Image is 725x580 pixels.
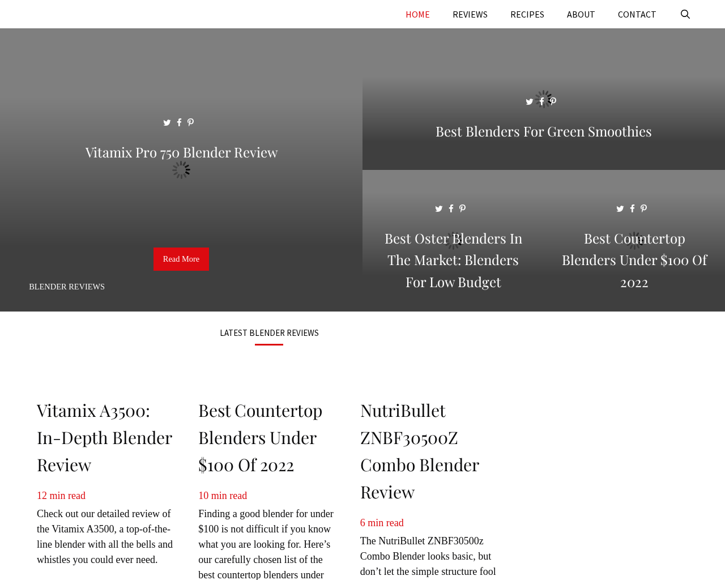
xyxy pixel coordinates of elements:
[37,399,172,476] a: Vitamix A3500: In-Depth Blender Review
[360,399,479,503] a: NutriBullet ZNBF30500Z Combo Blender Review
[362,298,544,309] a: Best Oster Blenders in the Market: Blenders for Low Budget
[368,517,403,528] span: min read
[360,517,365,528] span: 6
[29,282,105,291] a: Blender Reviews
[37,488,178,568] p: Check out our detailed review of the Vitamix A3500, a top-of-the-line blender with all the bells ...
[544,298,725,309] a: Best Countertop Blenders Under $100 of 2022
[37,490,47,501] span: 12
[153,248,209,271] a: Read More
[362,156,725,168] a: Best Blenders for Green Smoothies
[211,490,247,501] span: min read
[50,490,86,501] span: min read
[198,399,322,476] a: Best Countertop Blenders Under $100 of 2022
[37,329,501,337] h3: LATEST BLENDER REVIEWS
[198,490,208,501] span: 10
